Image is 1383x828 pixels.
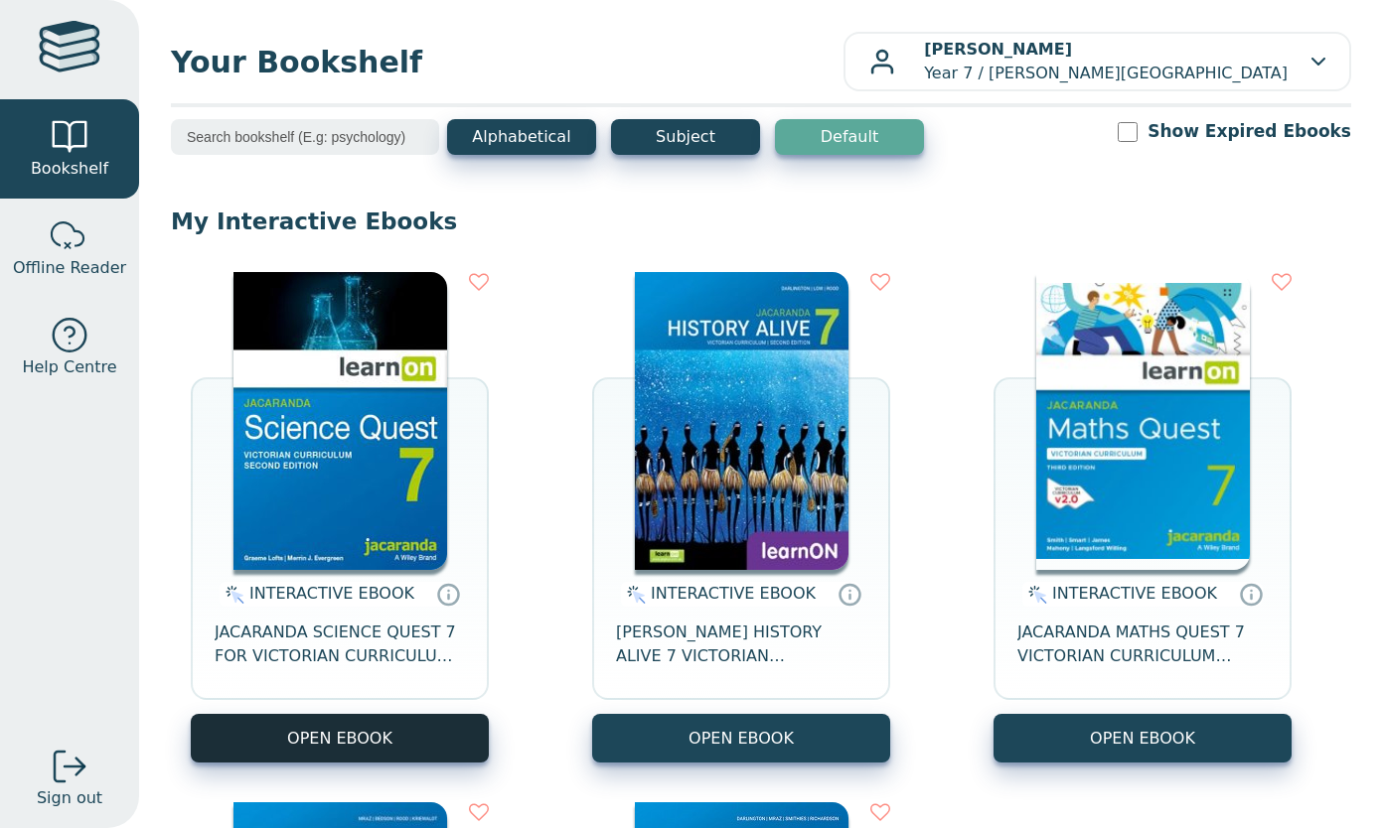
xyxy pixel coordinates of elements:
span: INTERACTIVE EBOOK [249,584,414,603]
button: OPEN EBOOK [191,714,489,762]
button: OPEN EBOOK [994,714,1292,762]
span: JACARANDA SCIENCE QUEST 7 FOR VICTORIAN CURRICULUM LEARNON 2E EBOOK [215,621,465,668]
a: Interactive eBooks are accessed online via the publisher’s portal. They contain interactive resou... [838,582,861,606]
button: Default [775,119,924,155]
a: Interactive eBooks are accessed online via the publisher’s portal. They contain interactive resou... [436,582,460,606]
button: OPEN EBOOK [592,714,890,762]
span: JACARANDA MATHS QUEST 7 VICTORIAN CURRICULUM LEARNON EBOOK 3E [1017,621,1268,668]
span: [PERSON_NAME] HISTORY ALIVE 7 VICTORIAN CURRICULUM LEARNON EBOOK 2E [616,621,866,668]
span: Sign out [37,786,102,810]
span: Offline Reader [13,256,126,280]
button: Alphabetical [447,119,596,155]
b: [PERSON_NAME] [924,40,1072,59]
span: Bookshelf [31,157,108,181]
img: b87b3e28-4171-4aeb-a345-7fa4fe4e6e25.jpg [1036,272,1250,570]
img: interactive.svg [621,583,646,607]
p: Year 7 / [PERSON_NAME][GEOGRAPHIC_DATA] [924,38,1288,85]
input: Search bookshelf (E.g: psychology) [171,119,439,155]
span: Help Centre [22,355,116,379]
img: interactive.svg [1022,583,1047,607]
img: d4781fba-7f91-e911-a97e-0272d098c78b.jpg [635,272,848,570]
label: Show Expired Ebooks [1148,119,1351,144]
span: INTERACTIVE EBOOK [651,584,816,603]
span: Your Bookshelf [171,40,844,84]
span: INTERACTIVE EBOOK [1052,584,1217,603]
button: [PERSON_NAME]Year 7 / [PERSON_NAME][GEOGRAPHIC_DATA] [844,32,1351,91]
button: Subject [611,119,760,155]
a: Interactive eBooks are accessed online via the publisher’s portal. They contain interactive resou... [1239,582,1263,606]
img: 329c5ec2-5188-ea11-a992-0272d098c78b.jpg [233,272,447,570]
p: My Interactive Ebooks [171,207,1351,236]
img: interactive.svg [220,583,244,607]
